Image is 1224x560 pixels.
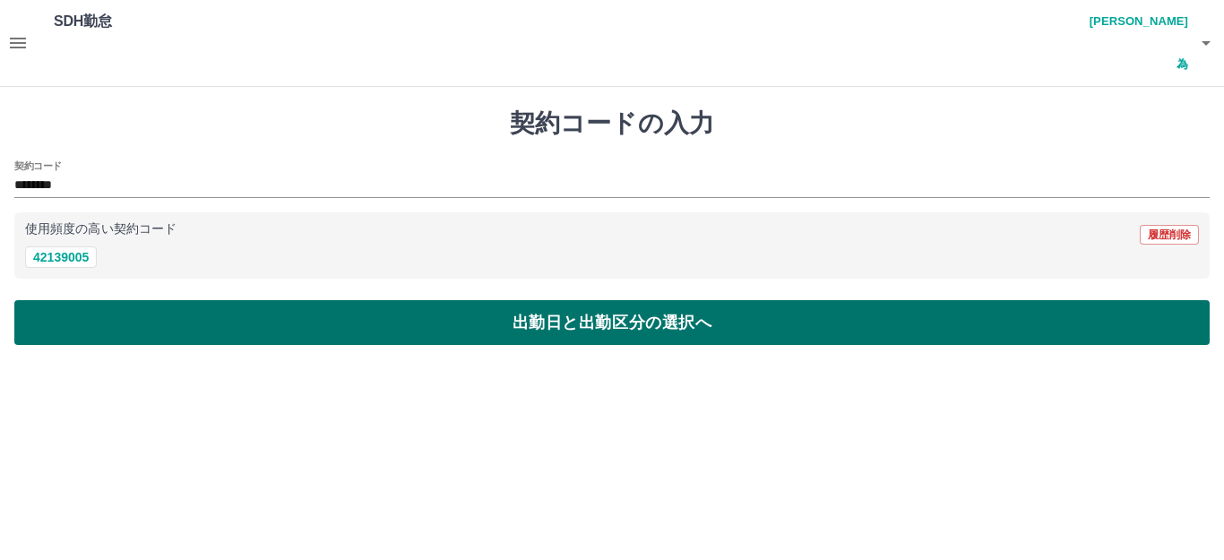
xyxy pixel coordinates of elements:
[14,300,1210,345] button: 出勤日と出勤区分の選択へ
[14,159,62,173] h2: 契約コード
[25,246,97,268] button: 42139005
[1140,225,1199,245] button: 履歴削除
[14,108,1210,139] h1: 契約コードの入力
[25,223,177,236] p: 使用頻度の高い契約コード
